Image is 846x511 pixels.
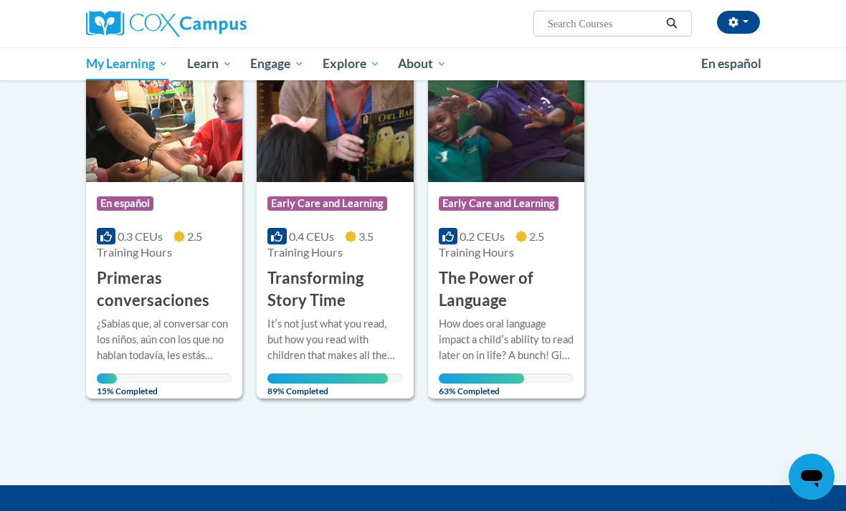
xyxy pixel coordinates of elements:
[267,229,373,259] span: 3.5 Training Hours
[460,229,505,243] span: 0.2 CEUs
[789,454,835,500] iframe: Button to launch messaging window
[86,55,168,72] span: My Learning
[661,15,683,32] button: Search
[97,267,232,312] h3: Primeras conversaciones
[439,267,574,312] h3: The Power of Language
[267,267,402,312] h3: Transforming Story Time
[257,36,413,398] a: Course LogoEarly Care and Learning0.4 CEUs3.5 Training Hours Transforming Story TimeItʹs not just...
[241,47,313,80] a: Engage
[97,373,117,396] span: 15% Completed
[439,373,524,383] div: Your progress
[398,55,447,72] span: About
[428,36,584,182] img: Course Logo
[389,47,457,80] a: About
[97,229,202,259] span: 2.5 Training Hours
[97,316,232,363] div: ¿Sabías que, al conversar con los niños, aún con los que no hablan todavía, les estás ayudando a ...
[86,36,242,398] a: Course LogoEn español0.3 CEUs2.5 Training Hours Primeras conversaciones¿Sabías que, al conversar ...
[178,47,242,80] a: Learn
[701,56,761,71] span: En español
[118,229,163,243] span: 0.3 CEUs
[77,47,178,80] a: My Learning
[257,36,413,182] img: Course Logo
[267,373,388,396] span: 89% Completed
[289,229,334,243] span: 0.4 CEUs
[267,316,402,363] div: Itʹs not just what you read, but how you read with children that makes all the difference. Transf...
[267,373,388,383] div: Your progress
[75,47,771,80] div: Main menu
[439,196,559,211] span: Early Care and Learning
[439,316,574,363] div: How does oral language impact a childʹs ability to read later on in life? A bunch! Give children ...
[428,36,584,398] a: Course LogoEarly Care and Learning0.2 CEUs2.5 Training Hours The Power of LanguageHow does oral l...
[86,36,242,182] img: Course Logo
[323,55,380,72] span: Explore
[97,196,153,211] span: En español
[86,11,247,37] img: Cox Campus
[546,15,661,32] input: Search Courses
[97,373,117,383] div: Your progress
[439,229,544,259] span: 2.5 Training Hours
[267,196,387,211] span: Early Care and Learning
[692,49,771,79] a: En español
[717,11,760,34] button: Account Settings
[86,11,296,37] a: Cox Campus
[439,373,524,396] span: 63% Completed
[250,55,304,72] span: Engage
[313,47,389,80] a: Explore
[187,55,232,72] span: Learn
